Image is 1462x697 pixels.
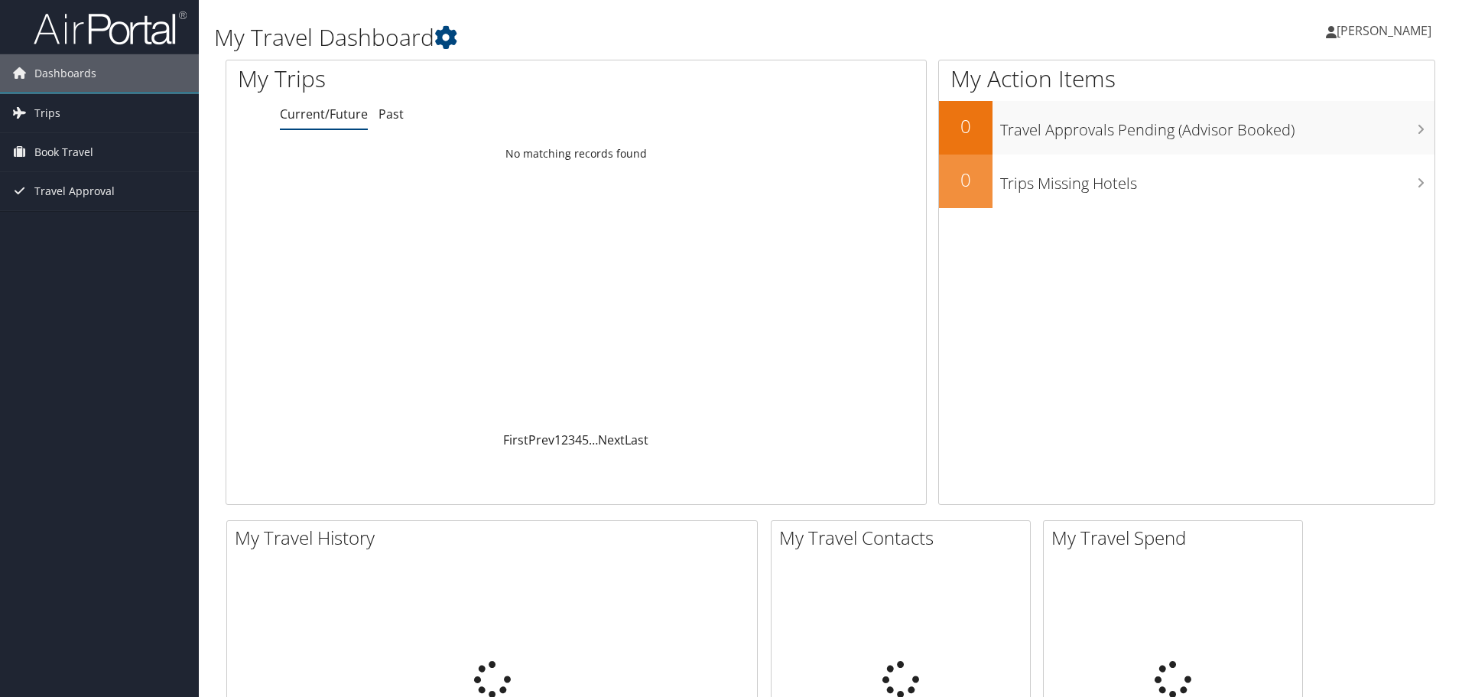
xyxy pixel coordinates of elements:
h1: My Travel Dashboard [214,21,1036,54]
h2: 0 [939,167,993,193]
span: … [589,432,598,448]
td: No matching records found [226,140,926,168]
h2: 0 [939,113,993,139]
a: First [503,432,528,448]
span: [PERSON_NAME] [1337,22,1431,39]
a: 0Travel Approvals Pending (Advisor Booked) [939,101,1434,155]
a: Past [378,106,404,122]
span: Book Travel [34,133,93,171]
a: 4 [575,432,582,448]
a: 2 [561,432,568,448]
img: airportal-logo.png [34,10,187,46]
a: 1 [554,432,561,448]
h3: Travel Approvals Pending (Advisor Booked) [1000,112,1434,141]
a: Last [625,432,648,448]
a: Current/Future [280,106,368,122]
h3: Trips Missing Hotels [1000,165,1434,194]
a: [PERSON_NAME] [1326,8,1447,54]
a: 3 [568,432,575,448]
a: Next [598,432,625,448]
h1: My Trips [238,63,623,95]
span: Travel Approval [34,172,115,210]
a: Prev [528,432,554,448]
h2: My Travel Spend [1051,525,1302,551]
h2: My Travel Contacts [779,525,1030,551]
h1: My Action Items [939,63,1434,95]
a: 5 [582,432,589,448]
span: Trips [34,94,60,132]
span: Dashboards [34,54,96,93]
a: 0Trips Missing Hotels [939,155,1434,208]
h2: My Travel History [235,525,757,551]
